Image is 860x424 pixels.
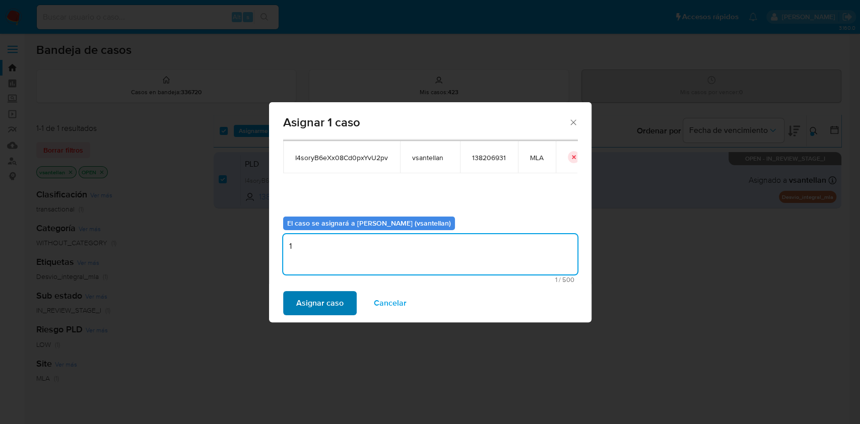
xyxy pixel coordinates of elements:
span: vsantellan [412,153,448,162]
span: Cancelar [374,292,407,314]
b: El caso se asignará a [PERSON_NAME] (vsantellan) [287,218,451,228]
span: Asignar caso [296,292,344,314]
div: assign-modal [269,102,591,322]
span: Máximo 500 caracteres [286,276,574,283]
button: icon-button [568,151,580,163]
button: Cerrar ventana [568,117,577,126]
span: 138206931 [472,153,506,162]
textarea: 1 [283,234,577,274]
button: Cancelar [361,291,420,315]
span: I4soryB6eXx08Cd0pxYvU2pv [295,153,388,162]
span: Asignar 1 caso [283,116,569,128]
button: Asignar caso [283,291,357,315]
span: MLA [530,153,544,162]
